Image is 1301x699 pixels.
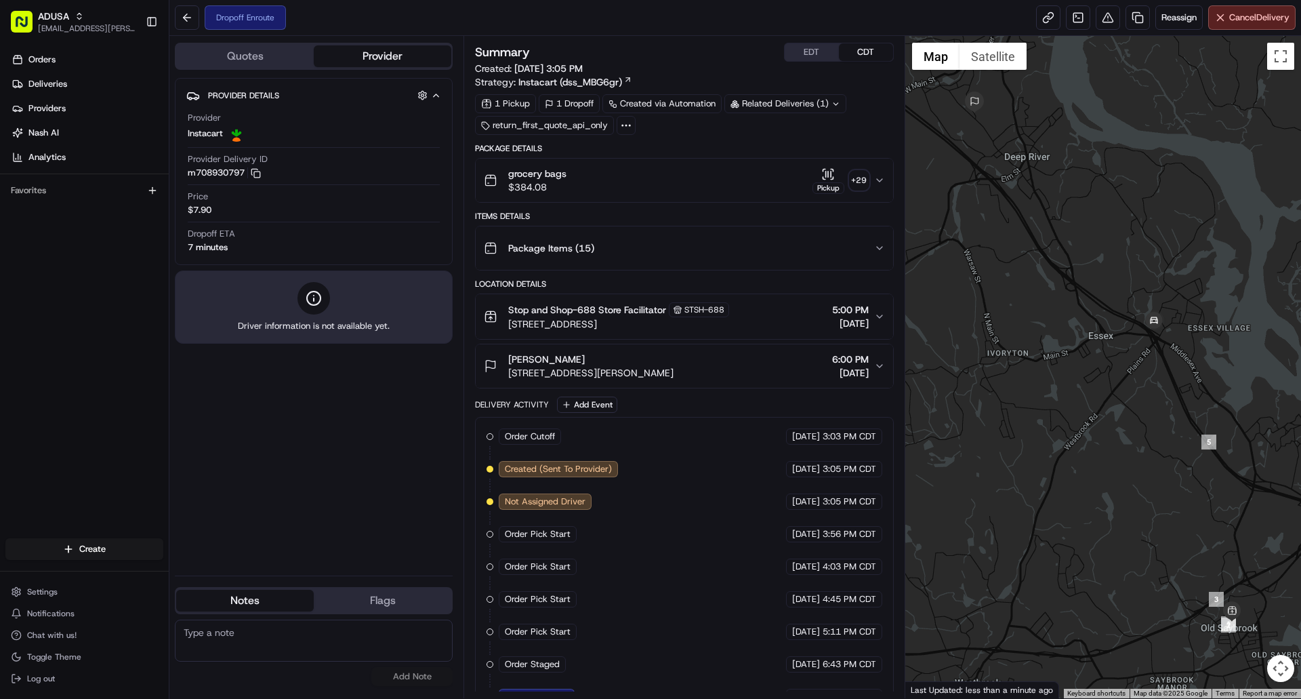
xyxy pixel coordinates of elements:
button: Package Items (15) [476,226,892,270]
a: Analytics [5,146,169,168]
div: 1 [1221,616,1236,631]
a: Providers [5,98,169,119]
a: 💻API Documentation [109,191,223,216]
span: Deliveries [28,78,67,90]
span: Cancel Delivery [1229,12,1289,24]
button: Pickup [812,167,844,194]
span: [DATE] [792,626,820,638]
span: API Documentation [128,197,218,210]
a: Powered byPylon [96,229,164,240]
span: Log out [27,673,55,684]
span: [DATE] [792,528,820,540]
button: Flags [314,590,451,612]
a: Report a map error [1243,690,1297,697]
button: Log out [5,669,163,688]
span: [PERSON_NAME] [508,353,585,366]
span: Map data ©2025 Google [1134,690,1207,697]
button: [EMAIL_ADDRESS][PERSON_NAME][DOMAIN_NAME] [38,23,135,34]
div: return_first_quote_api_only [475,116,614,135]
span: [DATE] [792,593,820,605]
span: Analytics [28,151,66,163]
span: 4:03 PM CDT [823,561,876,573]
button: Show satellite imagery [959,43,1027,70]
div: 1 Dropoff [539,94,600,113]
span: Order Cutoff [505,431,555,443]
button: ADUSA [38,9,69,23]
span: Reassign [1161,12,1197,24]
span: Created (Sent To Provider) [505,463,612,475]
span: Instacart [188,127,223,140]
span: 6:43 PM CDT [823,658,876,671]
div: 5 [1201,435,1216,450]
a: 📗Knowledge Base [8,191,109,216]
span: [DATE] [832,317,869,330]
span: [STREET_ADDRESS][PERSON_NAME] [508,366,674,380]
button: Settings [5,582,163,601]
button: Start new chat [230,134,247,150]
span: Knowledge Base [27,197,104,210]
button: CDT [839,43,893,61]
span: Dropoff ETA [188,228,235,240]
div: 3 [1209,592,1224,607]
span: Order Pick Start [505,528,571,540]
span: $7.90 [188,204,211,216]
button: Show street map [912,43,959,70]
p: Welcome 👋 [14,54,247,76]
span: Price [188,191,208,203]
div: + 29 [850,171,869,190]
button: Toggle Theme [5,647,163,666]
span: [DATE] [792,496,820,508]
a: Terms (opens in new tab) [1216,690,1235,697]
button: Create [5,538,163,560]
button: Pickup+29 [812,167,869,194]
span: STSH-688 [684,304,724,315]
span: Not Assigned Driver [505,496,585,508]
button: grocery bags$384.08Pickup+29 [476,159,892,202]
span: 3:05 PM CDT [823,463,876,475]
button: Reassign [1155,5,1203,30]
span: Provider Details [208,90,279,101]
span: [DATE] [792,561,820,573]
span: Order Pick Start [505,626,571,638]
span: [DATE] [792,431,820,443]
div: 💻 [115,198,125,209]
span: grocery bags [508,167,566,180]
span: Pylon [135,230,164,240]
a: Open this area in Google Maps (opens a new window) [909,681,953,698]
a: Nash AI [5,122,169,144]
div: Delivery Activity [475,399,549,410]
span: Nash AI [28,127,59,139]
span: $384.08 [508,180,566,194]
div: Items Details [475,211,893,222]
span: 6:00 PM [832,353,869,366]
div: 7 minutes [188,241,228,254]
button: ADUSA[EMAIL_ADDRESS][PERSON_NAME][DOMAIN_NAME] [5,5,140,38]
input: Clear [35,87,224,102]
div: Start new chat [46,129,222,143]
button: EDT [785,43,839,61]
img: profile_instacart_ahold_partner.png [228,125,245,142]
span: Create [79,543,106,555]
span: Toggle Theme [27,652,81,662]
span: Driver information is not available yet. [238,320,390,332]
a: Created via Automation [602,94,722,113]
span: [DATE] [792,463,820,475]
button: [PERSON_NAME][STREET_ADDRESS][PERSON_NAME]6:00 PM[DATE] [476,344,892,388]
button: Map camera controls [1267,655,1294,682]
button: Toggle fullscreen view [1267,43,1294,70]
span: Provider Delivery ID [188,153,268,165]
span: Orders [28,54,56,66]
span: [DATE] [792,658,820,671]
img: Nash [14,14,41,41]
div: Related Deliveries (1) [724,94,846,113]
span: 3:03 PM CDT [823,431,876,443]
span: Settings [27,586,58,597]
div: Favorites [5,180,163,201]
span: [STREET_ADDRESS] [508,317,729,331]
span: Notifications [27,608,75,619]
span: Instacart (dss_MBG6gr) [518,75,622,89]
button: Provider [314,45,451,67]
div: Pickup [812,182,844,194]
button: m708930797 [188,167,261,179]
